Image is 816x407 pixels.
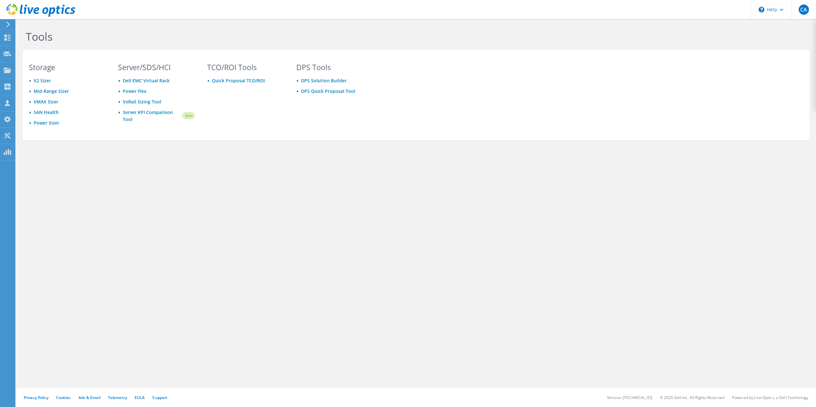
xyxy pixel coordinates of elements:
[123,99,161,105] a: VxRail Sizing Tool
[123,109,181,123] a: Server KPI Comparison Tool
[181,108,195,123] img: new-badge.svg
[759,7,764,12] svg: \n
[56,395,71,400] a: Cookies
[34,88,69,94] a: Mid-Range Sizer
[26,30,458,43] h1: Tools
[34,120,59,126] a: Power Sizer
[108,395,127,400] a: Telemetry
[135,395,145,400] a: EULA
[207,64,284,71] h3: TCO/ROI Tools
[660,395,724,400] li: © 2025 Dell Inc. All Rights Reserved
[607,395,652,400] li: Version: [TECHNICAL_ID]
[799,4,809,15] span: CA
[118,64,195,71] h3: Server/SDS/HCI
[29,64,106,71] h3: Storage
[79,395,100,400] a: Ads & Email
[152,395,167,400] a: Support
[296,64,373,71] h3: DPS Tools
[212,77,265,84] a: Quick Proposal TCO/ROI
[301,77,347,84] a: DPS Solution Builder
[24,395,48,400] a: Privacy Policy
[34,109,59,115] a: SAN Health
[301,88,355,94] a: DPS Quick Proposal Tool
[34,99,58,105] a: VMAX Sizer
[123,77,170,84] a: Dell EMC Virtual Rack
[34,77,51,84] a: X2 Sizer
[732,395,808,400] li: Powered by Live Optics, a Dell Technology
[123,88,147,94] a: Power Flex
